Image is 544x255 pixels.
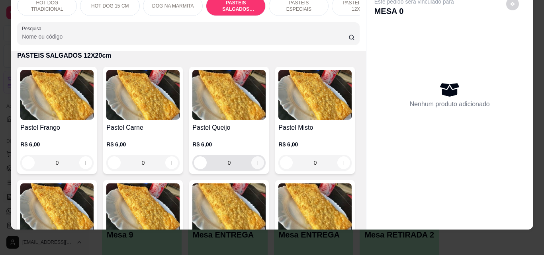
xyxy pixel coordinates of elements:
[192,123,266,132] h4: Pastel Queijo
[194,156,207,169] button: decrease-product-quantity
[410,99,490,109] p: Nenhum produto adicionado
[79,156,92,169] button: increase-product-quantity
[192,183,266,233] img: product-image
[106,70,180,120] img: product-image
[251,156,264,169] button: increase-product-quantity
[337,156,350,169] button: increase-product-quantity
[22,25,44,32] label: Pesquisa
[22,33,348,41] input: Pesquisa
[20,70,94,120] img: product-image
[91,3,129,9] p: HOT DOG 15 CM
[106,140,180,148] p: R$ 6,00
[192,140,266,148] p: R$ 6,00
[374,6,454,17] p: MESA 0
[280,156,293,169] button: decrease-product-quantity
[20,183,94,233] img: product-image
[106,183,180,233] img: product-image
[106,123,180,132] h4: Pastel Carne
[278,70,352,120] img: product-image
[192,70,266,120] img: product-image
[20,140,94,148] p: R$ 6,00
[165,156,178,169] button: increase-product-quantity
[20,123,94,132] h4: Pastel Frango
[17,51,359,60] p: PASTEIS SALGADOS 12X20cm
[278,123,352,132] h4: Pastel Misto
[278,140,352,148] p: R$ 6,00
[152,3,194,9] p: DOG NA MARMITA
[22,156,35,169] button: decrease-product-quantity
[108,156,121,169] button: decrease-product-quantity
[278,183,352,233] img: product-image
